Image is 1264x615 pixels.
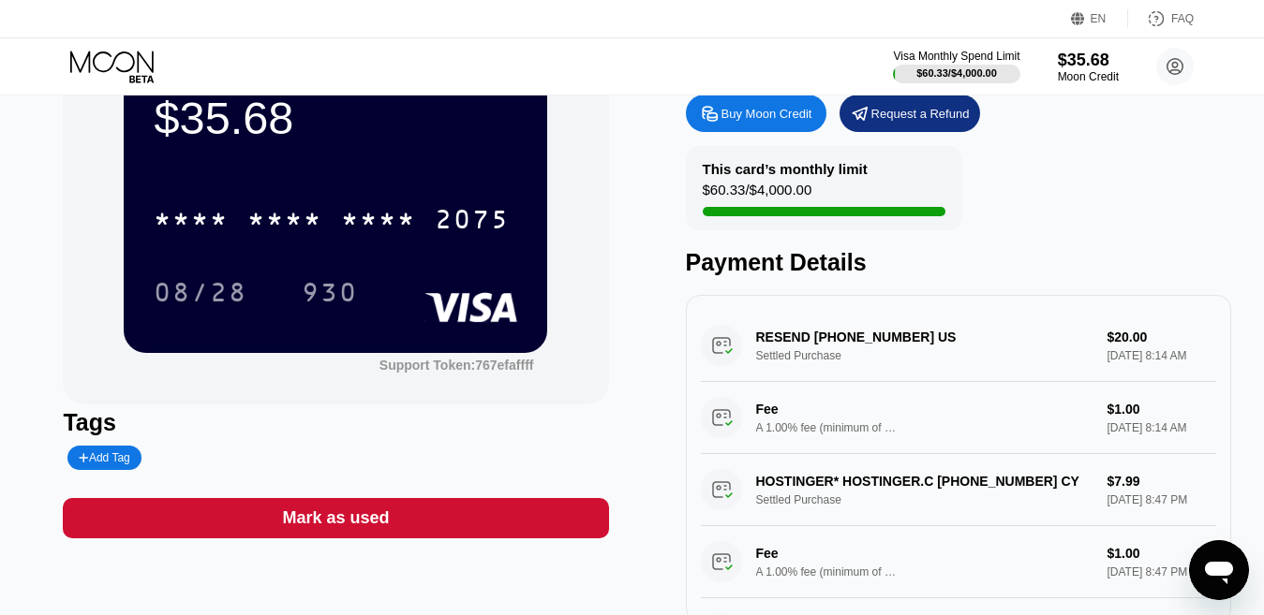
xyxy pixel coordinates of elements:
div: Buy Moon Credit [686,95,826,132]
div: Buy Moon Credit [721,106,812,122]
div: Payment Details [686,249,1231,276]
div: A 1.00% fee (minimum of $1.00) is charged on all transactions [756,565,897,578]
div: 08/28 [140,269,261,315]
div: Tags [63,409,608,436]
iframe: Button to launch messaging window [1189,540,1249,600]
div: FeeA 1.00% fee (minimum of $1.00) is charged on all transactions$1.00[DATE] 8:14 AM [701,382,1216,454]
div: A 1.00% fee (minimum of $1.00) is charged on all transactions [756,421,897,434]
div: EN [1091,12,1107,25]
div: 08/28 [154,280,247,310]
div: FeeA 1.00% fee (minimum of $1.00) is charged on all transactions$1.00[DATE] 8:47 PM [701,526,1216,598]
div: This card’s monthly limit [703,161,868,177]
div: $1.00 [1107,402,1215,417]
div: Request a Refund [871,106,970,122]
div: Visa Monthly Spend Limit$60.33/$4,000.00 [893,50,1019,83]
div: Fee [756,402,887,417]
div: Moon Credit [1058,70,1119,83]
div: [DATE] 8:14 AM [1107,421,1215,434]
div: 930 [288,269,372,315]
div: $35.68 [1058,51,1119,70]
div: EN [1071,9,1128,28]
div: FAQ [1128,9,1194,28]
div: Add Tag [79,451,129,464]
div: $60.33 / $4,000.00 [916,67,997,79]
div: $35.68 [154,92,517,144]
div: Visa Monthly Spend Limit [893,50,1019,63]
div: $60.33 / $4,000.00 [703,182,812,207]
div: $35.68Moon Credit [1058,51,1119,83]
div: Add Tag [67,446,141,470]
div: Mark as used [282,507,389,529]
div: Support Token: 767efaffff [379,358,534,373]
div: Support Token:767efaffff [379,358,534,373]
div: [DATE] 8:47 PM [1107,565,1215,578]
div: $1.00 [1107,546,1215,561]
div: Request a Refund [840,95,980,132]
div: FAQ [1171,12,1194,25]
div: Mark as used [63,498,608,538]
div: 930 [302,280,358,310]
div: 2075 [435,207,510,237]
div: Fee [756,546,887,561]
